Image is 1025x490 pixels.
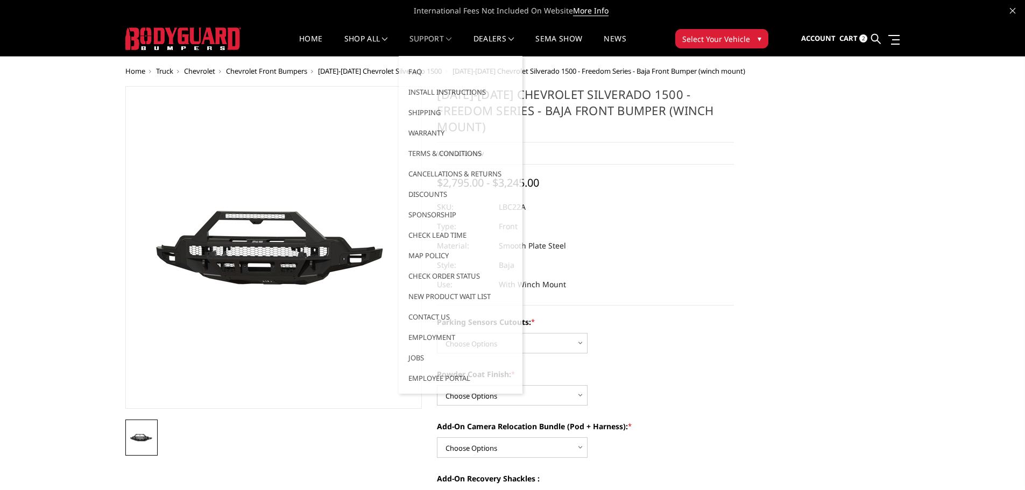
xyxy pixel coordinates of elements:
[473,35,514,56] a: Dealers
[499,275,566,294] dd: With Winch Mount
[156,66,173,76] a: Truck
[682,33,750,45] span: Select Your Vehicle
[839,33,858,43] span: Cart
[403,61,518,82] a: FAQ
[409,35,452,56] a: Support
[403,82,518,102] a: Install Instructions
[453,66,745,76] span: [DATE]-[DATE] Chevrolet Silverado 1500 - Freedom Series - Baja Front Bumper (winch mount)
[125,27,241,50] img: BODYGUARD BUMPERS
[801,24,836,53] a: Account
[403,347,518,368] a: Jobs
[318,66,442,76] a: [DATE]-[DATE] Chevrolet Silverado 1500
[403,143,518,164] a: Terms & Conditions
[535,35,582,56] a: SEMA Show
[125,86,422,409] a: 2022-2025 Chevrolet Silverado 1500 - Freedom Series - Baja Front Bumper (winch mount)
[499,236,566,255] dd: Smooth Plate Steel
[226,66,307,76] a: Chevrolet Front Bumpers
[437,473,734,484] label: Add-On Recovery Shackles :
[437,421,734,432] label: Add-On Camera Relocation Bundle (Pod + Harness):
[437,368,734,380] label: Powder Coat Finish:
[403,204,518,225] a: Sponsorship
[403,123,518,143] a: Warranty
[675,29,768,48] button: Select Your Vehicle
[184,66,215,76] a: Chevrolet
[403,245,518,266] a: MAP Policy
[437,86,734,143] h1: [DATE]-[DATE] Chevrolet Silverado 1500 - Freedom Series - Baja Front Bumper (winch mount)
[403,184,518,204] a: Discounts
[859,34,867,42] span: 2
[403,327,518,347] a: Employment
[299,35,322,56] a: Home
[403,286,518,307] a: New Product Wait List
[403,225,518,245] a: Check Lead Time
[403,266,518,286] a: Check Order Status
[129,430,154,445] img: 2022-2025 Chevrolet Silverado 1500 - Freedom Series - Baja Front Bumper (winch mount)
[801,33,836,43] span: Account
[573,5,609,16] a: More Info
[437,316,734,328] label: Parking Sensors Cutouts:
[403,368,518,388] a: Employee Portal
[403,164,518,184] a: Cancellations & Returns
[403,102,518,123] a: Shipping
[604,35,626,56] a: News
[403,307,518,327] a: Contact Us
[839,24,867,53] a: Cart 2
[344,35,388,56] a: shop all
[758,33,761,44] span: ▾
[125,66,145,76] a: Home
